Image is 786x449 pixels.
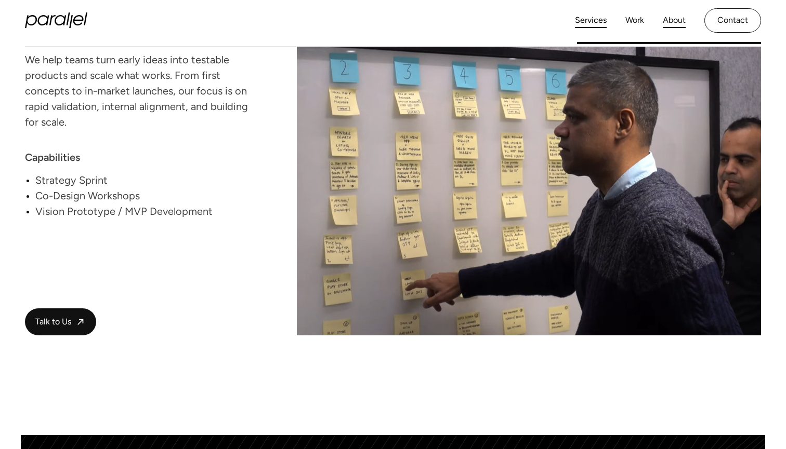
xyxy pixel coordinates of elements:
[25,149,257,165] div: Capabilities
[625,13,644,28] a: Work
[35,317,71,328] span: Talk to Us
[35,188,257,203] div: Co-Design Workshops
[25,52,257,130] div: We help teams turn early ideas into testable products and scale what works. From first concepts t...
[35,203,257,219] div: Vision Prototype / MVP Development
[704,8,761,33] a: Contact
[663,13,686,28] a: About
[575,13,607,28] a: Services
[35,172,257,188] div: Strategy Sprint
[25,308,96,336] a: Talk to Us
[25,12,87,28] a: home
